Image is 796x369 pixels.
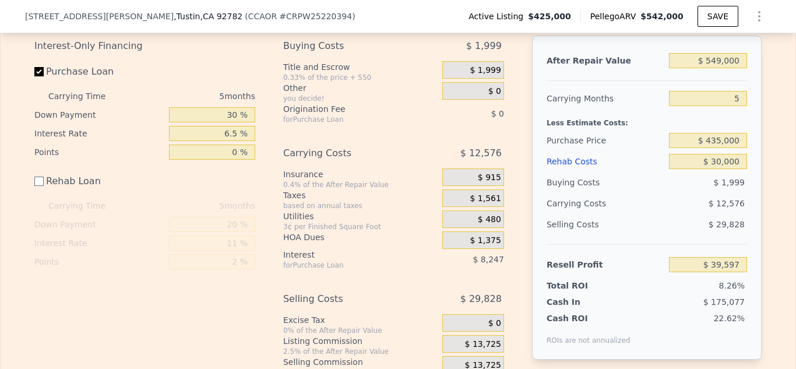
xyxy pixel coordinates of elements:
[283,36,413,57] div: Buying Costs
[547,254,664,275] div: Resell Profit
[48,87,124,106] div: Carrying Time
[466,36,502,57] span: $ 1,999
[748,5,771,28] button: Show Options
[719,281,745,290] span: 8.26%
[714,314,745,323] span: 22.62%
[279,12,352,21] span: # CRPW25220394
[283,61,438,73] div: Title and Escrow
[283,201,438,210] div: based on annual taxes
[34,177,44,186] input: Rehab Loan
[470,65,501,76] span: $ 1,999
[698,6,738,27] button: SAVE
[34,234,164,252] div: Interest Rate
[34,215,164,234] div: Down Payment
[470,194,501,204] span: $ 1,561
[547,280,619,291] div: Total ROI
[283,326,438,335] div: 0% of the After Repair Value
[547,88,664,109] div: Carrying Months
[640,12,684,21] span: $542,000
[283,356,438,368] div: Selling Commission
[478,173,501,183] span: $ 915
[283,103,413,115] div: Origination Fee
[34,171,164,192] label: Rehab Loan
[478,215,501,225] span: $ 480
[34,106,164,124] div: Down Payment
[283,82,438,94] div: Other
[283,210,438,222] div: Utilities
[283,168,438,180] div: Insurance
[283,94,438,103] div: you decide!
[460,143,502,164] span: $ 12,576
[283,231,438,243] div: HOA Dues
[283,222,438,231] div: 3¢ per Finished Square Foot
[547,193,619,214] div: Carrying Costs
[283,314,438,326] div: Excise Tax
[34,61,164,82] label: Purchase Loan
[547,312,631,324] div: Cash ROI
[547,50,664,71] div: After Repair Value
[34,36,255,57] div: Interest-Only Financing
[283,189,438,201] div: Taxes
[547,151,664,172] div: Rehab Costs
[48,196,124,215] div: Carrying Time
[547,172,664,193] div: Buying Costs
[590,10,641,22] span: Pellego ARV
[283,261,413,270] div: for Purchase Loan
[283,73,438,82] div: 0.33% of the price + 550
[283,115,413,124] div: for Purchase Loan
[709,220,745,229] span: $ 29,828
[34,143,164,161] div: Points
[528,10,571,22] span: $425,000
[491,109,504,118] span: $ 0
[283,249,413,261] div: Interest
[129,87,255,106] div: 5 months
[547,130,664,151] div: Purchase Price
[465,339,501,350] span: $ 13,725
[283,143,413,164] div: Carrying Costs
[709,199,745,208] span: $ 12,576
[547,109,747,130] div: Less Estimate Costs:
[488,86,501,97] span: $ 0
[473,255,503,264] span: $ 8,247
[34,124,164,143] div: Interest Rate
[283,180,438,189] div: 0.4% of the After Repair Value
[248,12,277,21] span: CCAOR
[460,289,502,310] span: $ 29,828
[200,12,242,21] span: , CA 92782
[34,252,164,271] div: Points
[283,347,438,356] div: 2.5% of the After Repair Value
[283,289,413,310] div: Selling Costs
[245,10,355,22] div: ( )
[547,214,664,235] div: Selling Costs
[129,196,255,215] div: 5 months
[547,324,631,345] div: ROIs are not annualized
[174,10,242,22] span: , Tustin
[714,178,745,187] span: $ 1,999
[547,296,619,308] div: Cash In
[469,10,528,22] span: Active Listing
[283,335,438,347] div: Listing Commission
[703,297,745,307] span: $ 175,077
[470,236,501,246] span: $ 1,375
[34,67,44,76] input: Purchase Loan
[25,10,174,22] span: [STREET_ADDRESS][PERSON_NAME]
[488,318,501,329] span: $ 0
